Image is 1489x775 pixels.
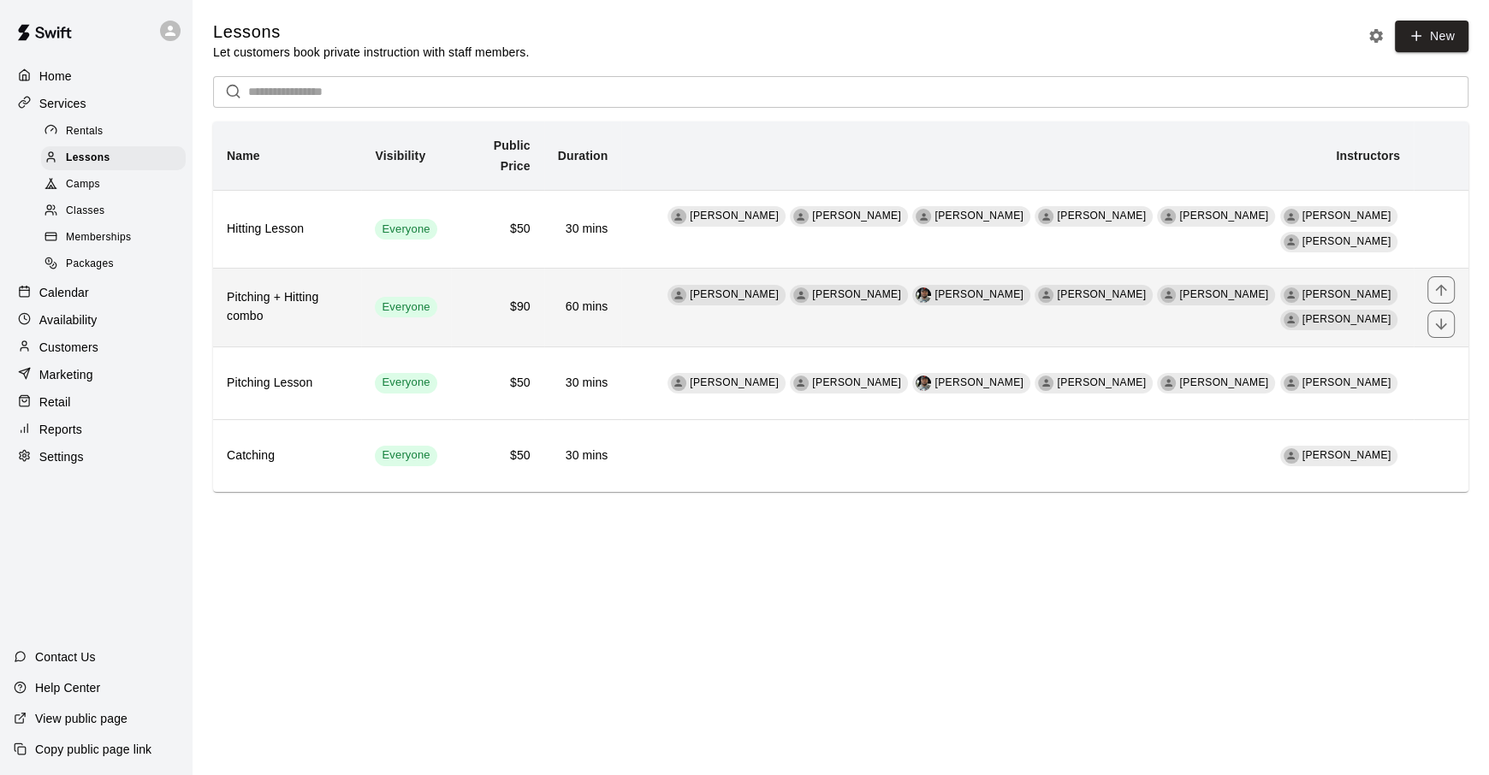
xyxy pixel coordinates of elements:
span: Lessons [66,150,110,167]
a: Availability [14,307,179,333]
div: Lessons [41,146,186,170]
span: [PERSON_NAME] [934,376,1023,388]
span: [PERSON_NAME] [812,288,901,300]
span: [PERSON_NAME] [812,376,901,388]
div: Aaron Ledbetter [1160,209,1176,224]
div: Brian Elkins [793,209,809,224]
h6: 30 mins [558,220,608,239]
a: Camps [41,172,193,198]
div: Ashley Collier [1038,376,1053,391]
a: Marketing [14,362,179,387]
span: [PERSON_NAME] [1302,210,1391,222]
a: New [1395,21,1468,52]
div: Austin Click [1284,234,1299,250]
button: move item down [1427,311,1455,338]
a: Customers [14,334,179,360]
div: This service is visible to all of your customers [375,446,436,466]
div: Aaron Ledbetter [1160,287,1176,303]
span: [PERSON_NAME] [1179,288,1268,300]
div: Aaron Ledbetter [1160,376,1176,391]
span: [PERSON_NAME] [812,210,901,222]
a: Rentals [41,118,193,145]
b: Visibility [375,149,425,163]
span: [PERSON_NAME] [1302,235,1391,247]
img: Eugene Calhoun [916,287,931,303]
div: Don Thomas [1284,287,1299,303]
span: [PERSON_NAME] [1302,376,1391,388]
span: [PERSON_NAME] [1057,210,1146,222]
a: Services [14,91,179,116]
span: [PERSON_NAME] [934,288,1023,300]
p: Calendar [39,284,89,301]
div: Taylor Moore [1284,448,1299,464]
h6: 30 mins [558,447,608,465]
span: [PERSON_NAME] [1302,313,1391,325]
a: Packages [41,251,193,278]
div: Eric Harrington [671,209,686,224]
span: Everyone [375,447,436,464]
div: Ashley Collier [1038,287,1053,303]
p: Customers [39,339,98,356]
button: Lesson settings [1363,23,1389,49]
h5: Lessons [213,21,529,44]
a: Home [14,63,179,89]
span: [PERSON_NAME] [1057,288,1146,300]
b: Duration [558,149,608,163]
span: Everyone [375,375,436,391]
h6: 60 mins [558,298,608,317]
p: Marketing [39,366,93,383]
p: Availability [39,311,98,328]
span: Classes [66,203,104,220]
div: Eric Harrington [671,376,686,391]
span: [PERSON_NAME] [1057,376,1146,388]
h6: Pitching Lesson [227,374,347,393]
div: Memberships [41,226,186,250]
p: View public page [35,710,128,727]
div: Rentals [41,120,186,144]
div: Reports [14,417,179,442]
span: Camps [66,176,100,193]
a: Classes [41,198,193,225]
a: Retail [14,389,179,415]
p: Let customers book private instruction with staff members. [213,44,529,61]
a: Calendar [14,280,179,305]
b: Public Price [494,139,531,173]
div: Austin Click [1284,312,1299,328]
p: Services [39,95,86,112]
div: Brian Elkins [793,287,809,303]
span: [PERSON_NAME] [690,376,779,388]
p: Home [39,68,72,85]
div: Don Thomas [1284,209,1299,224]
span: [PERSON_NAME] [1179,376,1268,388]
p: Reports [39,421,82,438]
h6: $50 [465,447,531,465]
span: Rentals [66,123,104,140]
span: [PERSON_NAME] [1179,210,1268,222]
div: This service is visible to all of your customers [375,373,436,393]
div: Ashley Collier [1038,209,1053,224]
span: [PERSON_NAME] [1302,288,1391,300]
img: Eugene Calhoun [916,376,931,391]
button: move item up [1427,276,1455,304]
h6: $50 [465,374,531,393]
span: [PERSON_NAME] [690,288,779,300]
a: Settings [14,444,179,470]
p: Contact Us [35,648,96,666]
h6: $90 [465,298,531,317]
p: Retail [39,393,71,411]
div: Eric Harrington [671,287,686,303]
span: [PERSON_NAME] [934,210,1023,222]
span: Everyone [375,299,436,316]
span: Memberships [66,229,131,246]
div: Austin Click [1284,376,1299,391]
span: Everyone [375,222,436,238]
a: Lessons [41,145,193,171]
div: This service is visible to all of your customers [375,219,436,240]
